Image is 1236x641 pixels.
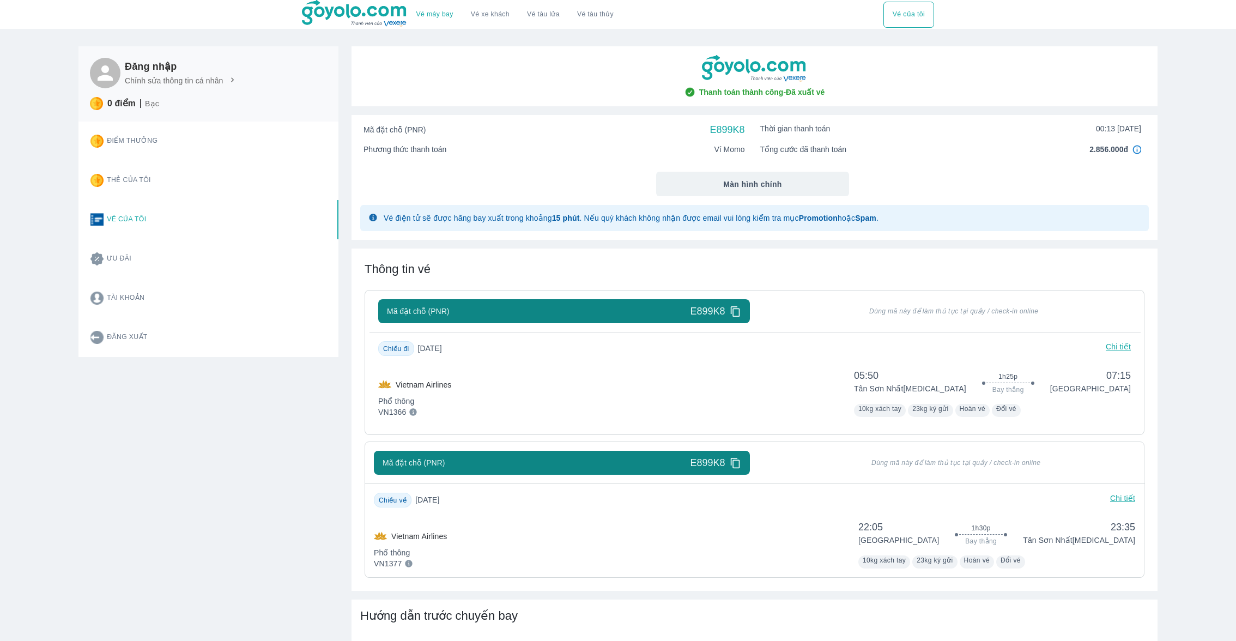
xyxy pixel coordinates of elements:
[917,557,953,564] span: 23kg ký gửi
[387,306,449,317] span: Mã đặt chỗ (PNR)
[854,369,966,382] span: 05:50
[82,200,278,239] button: Vé của tôi
[145,98,159,109] p: Bạc
[365,262,431,276] span: Thông tin vé
[125,60,237,73] h6: Đăng nhập
[374,547,447,558] p: Phổ thông
[858,405,901,413] span: 10kg xách tay
[383,457,445,468] span: Mã đặt chỗ (PNR)
[777,307,1131,316] span: Dùng mã này để làm thủ tục tại quầy / check-in online
[90,252,104,265] img: promotion
[1110,493,1135,507] p: Chi tiết
[1096,123,1141,134] span: 00:13 [DATE]
[471,10,510,19] a: Vé xe khách
[396,379,452,390] p: Vietnam Airlines
[1106,341,1131,356] p: Chi tiết
[383,345,409,353] span: Chiều đi
[415,494,448,505] span: [DATE]
[1132,145,1141,154] img: in4
[799,214,838,222] strong: Promotion
[992,385,1024,394] span: Bay thẳng
[384,214,878,222] span: Vé điện tử sẽ được hãng bay xuất trong khoảng . Nếu quý khách không nhận được email vui lòng kiểm...
[90,213,104,226] img: ticket
[374,558,402,569] p: VN1377
[360,609,518,622] span: Hướng dẫn trước chuyến bay
[723,179,782,190] span: Màn hình chính
[883,2,934,28] button: Vé của tôi
[78,122,338,357] div: Card thong tin user
[777,458,1136,467] span: Dùng mã này để làm thủ tục tại quầy / check-in online
[656,172,850,196] button: Màn hình chính
[408,2,622,28] div: choose transportation mode
[82,161,278,200] button: Thẻ của tôi
[690,305,725,318] span: E899K8
[883,2,934,28] div: choose transportation mode
[699,87,825,98] span: Thanh toán thành công - Đã xuất vé
[760,144,847,155] span: Tổng cước đã thanh toán
[82,122,278,161] button: Điểm thưởng
[1023,535,1135,546] p: Tân Sơn Nhất [MEDICAL_DATA]
[82,318,278,357] button: Đăng xuất
[379,497,407,504] span: Chiều về
[82,239,278,279] button: Ưu đãi
[552,214,580,222] strong: 15 phút
[1050,369,1131,382] span: 07:15
[568,2,622,28] button: Vé tàu thủy
[90,292,104,305] img: account
[863,557,906,564] span: 10kg xách tay
[760,123,831,134] span: Thời gian thanh toán
[858,535,939,546] p: [GEOGRAPHIC_DATA]
[107,98,136,109] p: 0 điểm
[710,123,745,136] span: E899K8
[702,55,808,82] img: goyolo-logo
[90,331,104,344] img: logout
[1089,144,1128,155] span: 2.856.000đ
[90,135,104,148] img: star
[960,405,986,413] span: Hoàn vé
[369,214,377,221] img: glyph
[1023,521,1135,534] span: 23:35
[714,144,744,155] span: Ví Momo
[912,405,948,413] span: 23kg ký gửi
[858,521,939,534] span: 22:05
[90,97,103,110] img: star
[416,10,453,19] a: Vé máy bay
[972,524,991,533] span: 1h30p
[518,2,568,28] a: Vé tàu lửa
[965,537,997,546] span: Bay thẳng
[378,396,452,407] p: Phổ thông
[82,279,278,318] button: Tài khoản
[125,75,223,86] p: Chỉnh sửa thông tin cá nhân
[855,214,876,222] strong: Spam
[1050,383,1131,394] p: [GEOGRAPHIC_DATA]
[391,531,447,542] p: Vietnam Airlines
[418,343,451,354] span: [DATE]
[964,557,990,564] span: Hoàn vé
[1001,557,1021,564] span: Đổi vé
[363,144,446,155] span: Phương thức thanh toán
[378,407,407,418] p: VN1366
[90,174,104,187] img: star
[690,456,725,469] span: E899K8
[363,124,426,135] span: Mã đặt chỗ (PNR)
[996,405,1016,413] span: Đổi vé
[684,87,695,98] img: check-circle
[998,372,1017,381] span: 1h25p
[854,383,966,394] p: Tân Sơn Nhất [MEDICAL_DATA]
